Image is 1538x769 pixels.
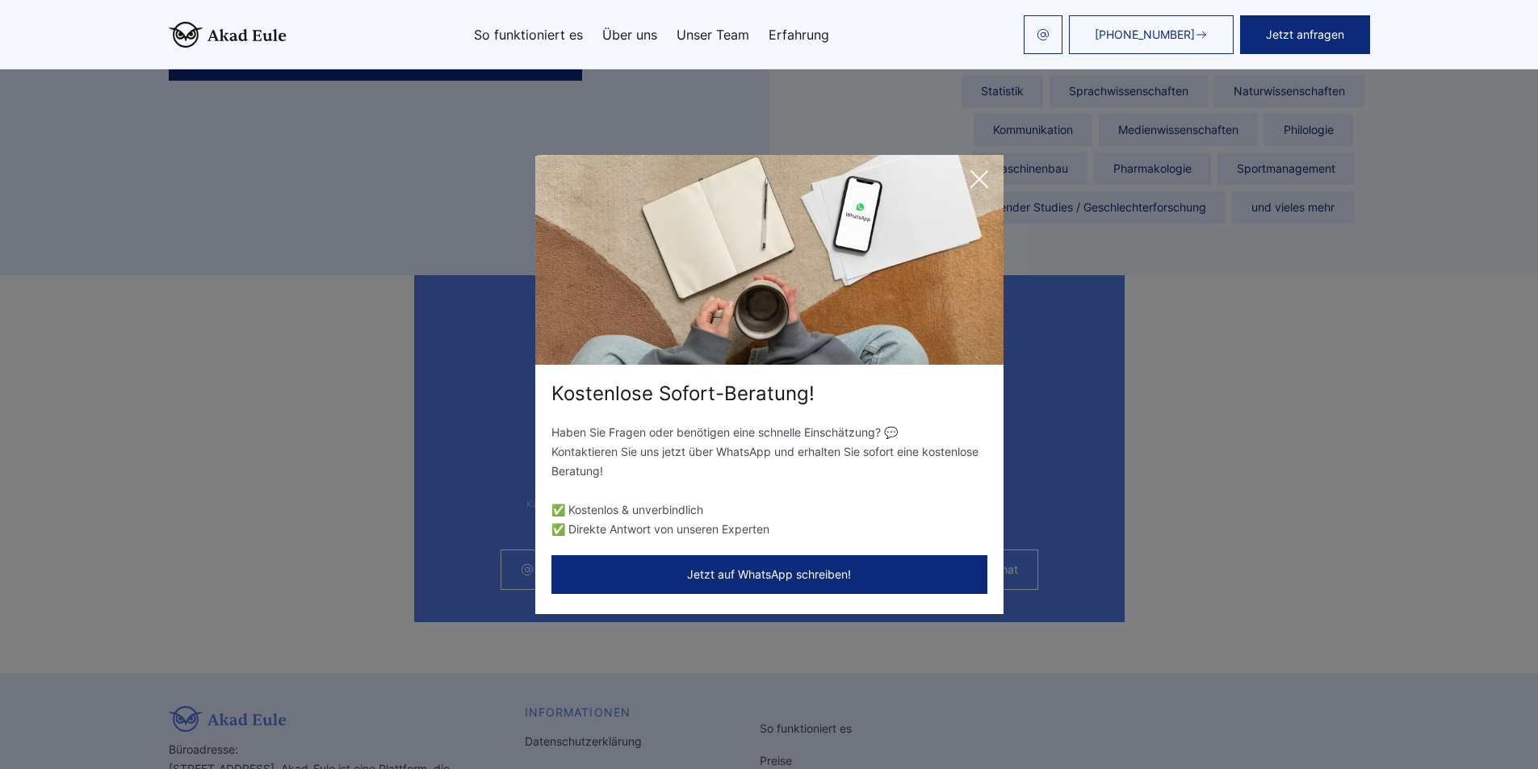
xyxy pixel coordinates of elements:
[535,381,1004,407] div: Kostenlose Sofort-Beratung!
[677,28,749,41] a: Unser Team
[551,520,987,539] li: ✅ Direkte Antwort von unseren Experten
[602,28,657,41] a: Über uns
[1095,28,1195,41] span: [PHONE_NUMBER]
[769,28,829,41] a: Erfahrung
[1037,28,1050,41] img: email
[1240,15,1370,54] button: Jetzt anfragen
[169,22,287,48] img: logo
[535,155,1004,365] img: exit
[551,500,987,520] li: ✅ Kostenlos & unverbindlich
[551,555,987,594] button: Jetzt auf WhatsApp schreiben!
[1069,15,1234,54] a: [PHONE_NUMBER]
[474,28,583,41] a: So funktioniert es
[551,423,987,481] p: Haben Sie Fragen oder benötigen eine schnelle Einschätzung? 💬 Kontaktieren Sie uns jetzt über Wha...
